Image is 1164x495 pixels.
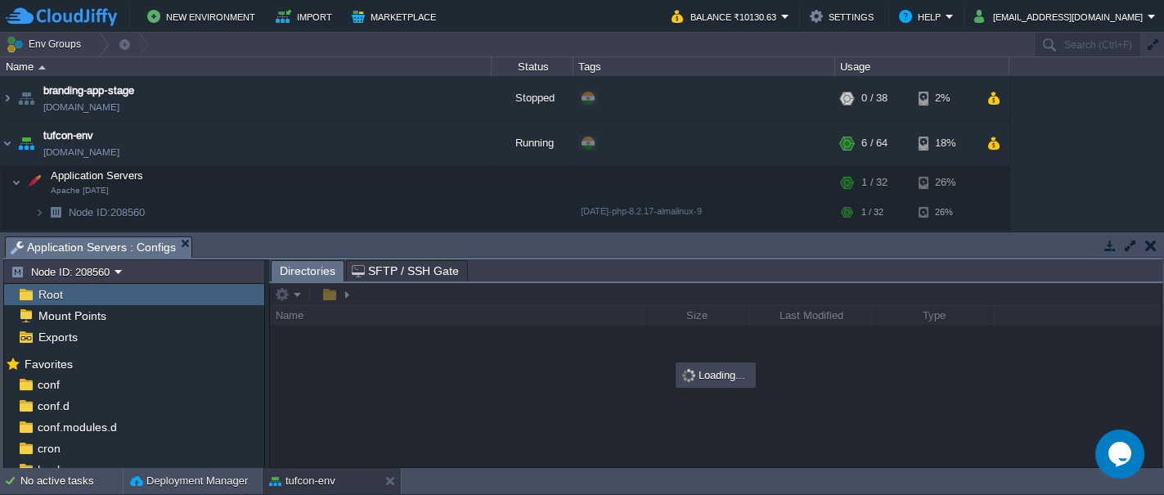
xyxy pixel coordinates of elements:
[130,473,248,489] button: Deployment Manager
[34,420,119,434] a: conf.modules.d
[492,76,573,120] div: Stopped
[2,57,491,76] div: Name
[1095,430,1148,479] iframe: chat widget
[919,76,972,120] div: 2%
[492,57,573,76] div: Status
[836,57,1009,76] div: Usage
[919,121,972,165] div: 18%
[34,398,72,413] a: conf.d
[44,226,67,251] img: AMDAwAAAACH5BAEAAAAALAAAAAABAAEAAAICRAEAOw==
[21,357,75,371] span: Favorites
[11,166,21,199] img: AMDAwAAAACH5BAEAAAAALAAAAAABAAEAAAICRAEAOw==
[269,473,335,489] button: tufcon-env
[35,330,80,344] a: Exports
[492,121,573,165] div: Running
[11,237,176,258] span: Application Servers : Configs
[43,128,93,144] a: tufcon-env
[352,261,459,281] span: SFTP / SSH Gate
[22,166,45,199] img: AMDAwAAAACH5BAEAAAAALAAAAAABAAEAAAICRAEAOw==
[1,121,14,165] img: AMDAwAAAACH5BAEAAAAALAAAAAABAAEAAAICRAEAOw==
[15,76,38,120] img: AMDAwAAAACH5BAEAAAAALAAAAAABAAEAAAICRAEAOw==
[1,76,14,120] img: AMDAwAAAACH5BAEAAAAALAAAAAABAAEAAAICRAEAOw==
[21,358,75,371] a: Favorites
[352,7,441,26] button: Marketplace
[919,166,972,199] div: 26%
[276,7,337,26] button: Import
[34,200,44,225] img: AMDAwAAAACH5BAEAAAAALAAAAAABAAEAAAICRAEAOw==
[11,264,115,279] button: Node ID: 208560
[672,7,781,26] button: Balance ₹10130.63
[38,65,46,70] img: AMDAwAAAACH5BAEAAAAALAAAAAABAAEAAAICRAEAOw==
[861,121,888,165] div: 6 / 64
[15,121,38,165] img: AMDAwAAAACH5BAEAAAAALAAAAAABAAEAAAICRAEAOw==
[43,83,134,99] a: branding-app-stage
[574,57,834,76] div: Tags
[677,364,754,386] div: Loading...
[861,166,888,199] div: 1 / 32
[34,441,63,456] a: cron
[6,33,87,56] button: Env Groups
[34,377,62,392] a: conf
[861,200,883,225] div: 1 / 32
[49,169,146,182] a: Application ServersApache [DATE]
[67,205,147,219] a: Node ID:208560
[581,206,702,216] span: [DATE]-php-8.2.17-almalinux-9
[919,200,972,225] div: 26%
[35,287,65,302] a: Root
[51,186,109,196] span: Apache [DATE]
[34,462,71,477] a: hooks
[147,7,260,26] button: New Environment
[6,7,117,27] img: CloudJiffy
[280,261,335,281] span: Directories
[67,205,147,219] span: 208560
[35,308,109,323] a: Mount Points
[43,99,119,115] a: [DOMAIN_NAME]
[20,468,123,494] div: No active tasks
[974,7,1148,26] button: [EMAIL_ADDRESS][DOMAIN_NAME]
[34,226,44,251] img: AMDAwAAAACH5BAEAAAAALAAAAAABAAEAAAICRAEAOw==
[43,144,119,160] a: [DOMAIN_NAME]
[810,7,879,26] button: Settings
[899,7,946,26] button: Help
[69,206,110,218] span: Node ID:
[861,76,888,120] div: 0 / 38
[44,200,67,225] img: AMDAwAAAACH5BAEAAAAALAAAAAABAAEAAAICRAEAOw==
[49,169,146,182] span: Application Servers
